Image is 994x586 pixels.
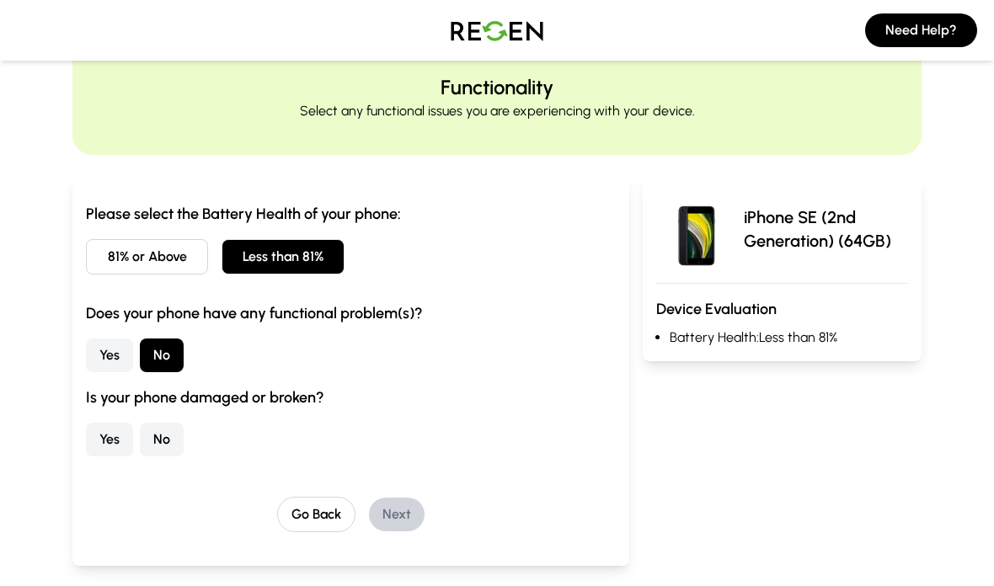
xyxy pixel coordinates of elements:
[441,74,553,101] h2: Functionality
[86,239,208,274] button: 81% or Above
[86,423,133,456] button: Yes
[656,189,737,269] img: iPhone SE (2nd Generation)
[86,202,616,226] h3: Please select the Battery Health of your phone:
[438,7,556,54] img: Logo
[86,301,616,325] h3: Does your phone have any functional problem(s)?
[140,423,184,456] button: No
[300,101,695,121] p: Select any functional issues you are experiencing with your device.
[656,297,908,321] h3: Device Evaluation
[865,13,977,47] button: Need Help?
[277,497,355,532] button: Go Back
[86,386,616,409] h3: Is your phone damaged or broken?
[222,239,344,274] button: Less than 81%
[369,498,425,531] button: Next
[744,205,908,253] p: iPhone SE (2nd Generation) (64GB)
[140,338,184,372] button: No
[86,338,133,372] button: Yes
[670,328,908,348] li: Battery Health: Less than 81%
